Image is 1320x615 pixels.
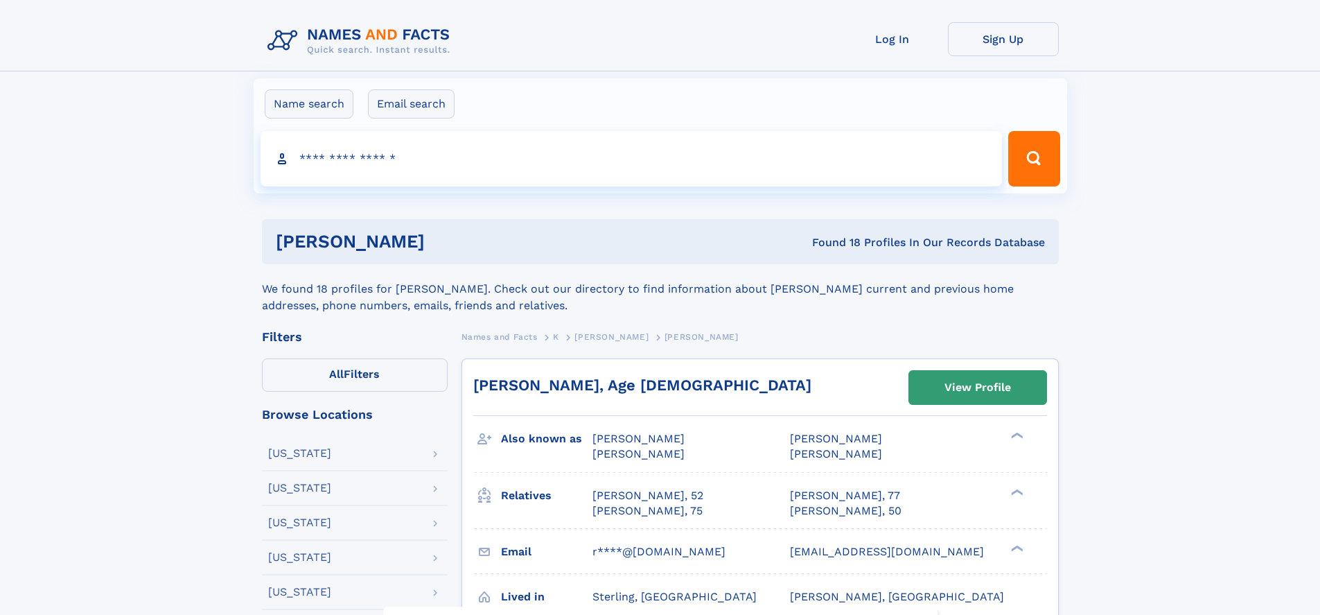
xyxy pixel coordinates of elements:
div: We found 18 profiles for [PERSON_NAME]. Check out our directory to find information about [PERSON... [262,264,1059,314]
span: [PERSON_NAME] [665,332,739,342]
button: Search Button [1008,131,1059,187]
span: [PERSON_NAME] [790,432,882,445]
a: [PERSON_NAME], Age [DEMOGRAPHIC_DATA] [473,376,811,394]
h3: Relatives [501,484,592,508]
a: [PERSON_NAME], 52 [592,488,703,503]
span: Sterling, [GEOGRAPHIC_DATA] [592,590,757,603]
div: [US_STATE] [268,517,331,528]
div: View Profile [944,372,1011,404]
a: [PERSON_NAME], 75 [592,503,703,519]
span: K [553,332,559,342]
label: Filters [262,358,448,392]
a: [PERSON_NAME], 77 [790,488,900,503]
img: Logo Names and Facts [262,22,461,60]
h3: Email [501,540,592,564]
span: [PERSON_NAME] [592,432,685,445]
span: All [329,367,344,381]
span: [EMAIL_ADDRESS][DOMAIN_NAME] [790,545,984,558]
a: View Profile [909,371,1046,404]
h1: [PERSON_NAME] [276,233,619,250]
input: search input [261,131,1003,187]
div: Found 18 Profiles In Our Records Database [618,235,1045,250]
div: [US_STATE] [268,483,331,494]
div: [US_STATE] [268,448,331,459]
a: Log In [837,22,948,56]
div: ❯ [1007,431,1024,440]
span: [PERSON_NAME] [790,447,882,460]
span: [PERSON_NAME] [592,447,685,460]
div: ❯ [1007,487,1024,496]
h3: Also known as [501,427,592,451]
div: [US_STATE] [268,552,331,563]
a: Sign Up [948,22,1059,56]
label: Name search [265,89,353,119]
div: Filters [262,331,448,343]
a: K [553,328,559,345]
h3: Lived in [501,585,592,609]
span: [PERSON_NAME], [GEOGRAPHIC_DATA] [790,590,1004,603]
div: ❯ [1007,544,1024,553]
div: [US_STATE] [268,587,331,598]
a: [PERSON_NAME], 50 [790,503,901,519]
div: Browse Locations [262,408,448,421]
a: Names and Facts [461,328,538,345]
span: [PERSON_NAME] [574,332,649,342]
a: [PERSON_NAME] [574,328,649,345]
label: Email search [368,89,455,119]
